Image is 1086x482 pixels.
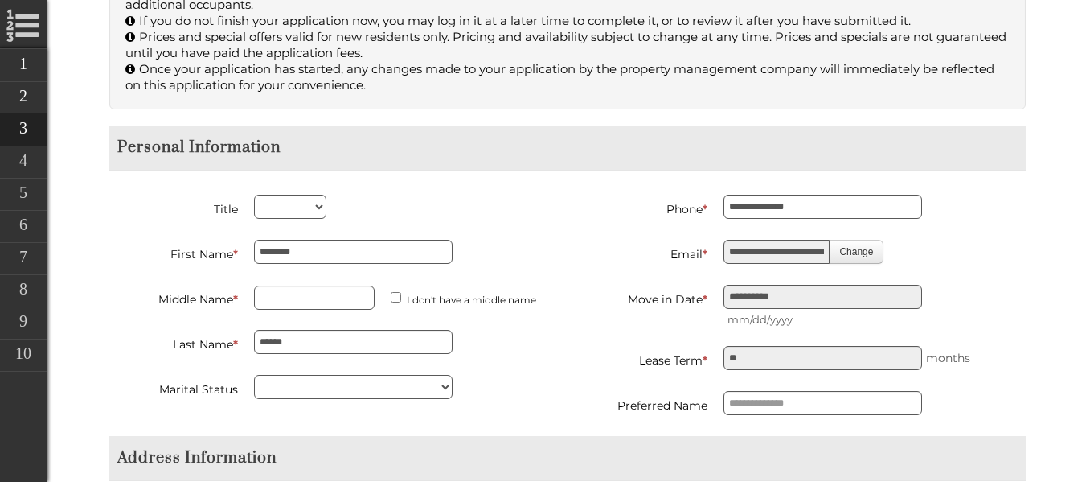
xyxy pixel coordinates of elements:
[579,195,707,220] label: Phone
[723,309,1025,330] span: mm/dd/yyyy
[407,294,536,306] small: I don't have a middle name
[109,138,1026,158] h2: Personal Information
[254,240,453,264] input: first name
[109,375,238,400] label: Marital Status
[723,240,830,264] input: email
[109,240,238,265] label: First Name
[579,391,707,416] label: Preferred Name
[829,240,883,264] button: Change
[125,13,1010,29] li: If you do not finish your application now, you may log in it at a later time to complete it, or t...
[723,285,922,309] input: Move in date, please enter date in the format of two digits month slash two digits day slash four...
[254,286,375,310] input: middle name
[109,195,238,220] label: Title
[391,292,401,303] input: I don't have a middle name
[254,375,453,399] select: marital status
[723,195,922,219] input: phone number
[579,346,707,371] label: Lease Term
[254,195,326,219] select: Title
[125,29,1010,61] li: Prices and special offers valid for new residents only. Pricing and availability subject to chang...
[579,240,707,265] label: Email
[922,348,970,369] label: months
[109,330,238,355] label: Last Name
[579,285,707,310] label: Move in Date
[254,330,453,354] input: last name
[109,448,1026,468] h2: Address Information
[109,285,238,310] label: Middle Name
[125,61,1010,93] li: Once your application has started, any changes made to your application by the property managemen...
